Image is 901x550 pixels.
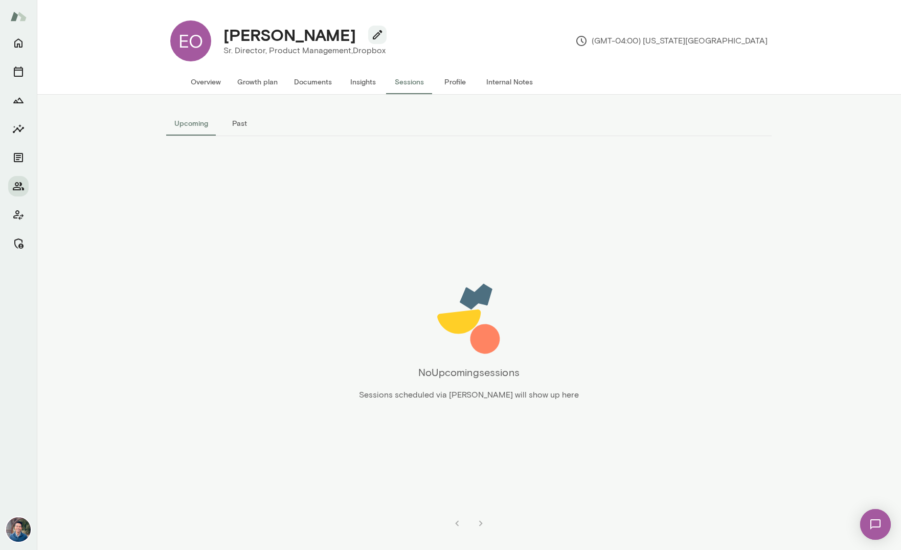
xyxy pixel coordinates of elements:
button: Members [8,176,29,196]
button: Documents [286,70,340,94]
div: basic tabs example [166,111,772,136]
p: Sr. Director, Product Management, Dropbox [223,45,386,57]
img: Alex Yu [6,517,31,542]
button: Internal Notes [478,70,541,94]
button: Growth Plan [8,90,29,111]
nav: pagination navigation [445,513,492,534]
div: EO [170,20,211,61]
button: Home [8,33,29,53]
h6: No Upcoming sessions [418,364,520,381]
button: Sessions [386,70,432,94]
p: (GMT-04:00) [US_STATE][GEOGRAPHIC_DATA] [575,35,768,47]
h4: [PERSON_NAME] [223,25,356,45]
button: Upcoming [166,111,216,136]
button: Profile [432,70,478,94]
div: pagination [166,505,772,534]
p: Sessions scheduled via [PERSON_NAME] will show up here [359,389,579,401]
button: Client app [8,205,29,225]
button: Growth plan [229,70,286,94]
button: Insights [8,119,29,139]
button: Past [216,111,262,136]
button: Sessions [8,61,29,82]
button: Insights [340,70,386,94]
button: Overview [183,70,229,94]
img: Mento [10,7,27,26]
button: Manage [8,233,29,254]
button: Documents [8,147,29,168]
